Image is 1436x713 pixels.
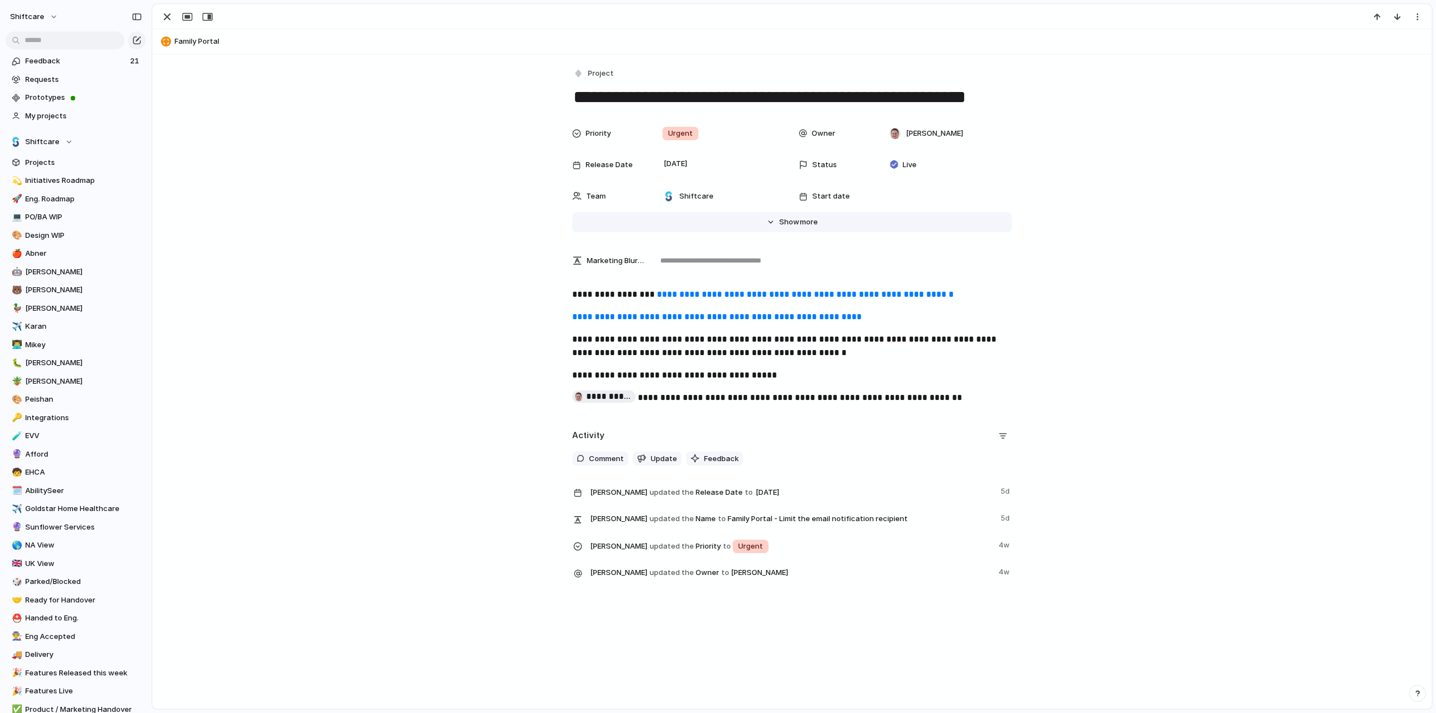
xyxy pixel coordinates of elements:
button: 🌎 [10,540,21,551]
div: 👨‍🏭 [12,630,20,643]
button: 🔑 [10,412,21,424]
div: 🚀Eng. Roadmap [6,191,146,208]
button: 🗓️ [10,485,21,496]
a: 🐻[PERSON_NAME] [6,282,146,298]
span: [PERSON_NAME] [590,513,647,525]
a: 🧪EVV [6,427,146,444]
span: [DATE] [753,486,783,499]
div: 🤝 [12,594,20,606]
span: Priority [590,537,992,554]
span: Family Portal [174,36,1426,47]
span: Project [588,68,614,79]
button: 🚚 [10,649,21,660]
button: shiftcare [5,8,64,26]
span: [DATE] [661,157,691,171]
a: 🍎Abner [6,245,146,262]
span: Release Date [586,159,633,171]
div: 🎲 [12,576,20,588]
button: 🔮 [10,522,21,533]
button: 🎲 [10,576,21,587]
a: ✈️Goldstar Home Healthcare [6,500,146,517]
a: 🐛[PERSON_NAME] [6,355,146,371]
span: EVV [25,430,142,441]
div: 🎨 [12,229,20,242]
button: 🍎 [10,248,21,259]
span: updated the [650,541,694,552]
a: 💻PO/BA WIP [6,209,146,226]
div: 🤝Ready for Handover [6,592,146,609]
a: 🎉Features Live [6,683,146,700]
span: to [745,487,753,498]
span: Shiftcare [25,136,59,148]
a: 🚚Delivery [6,646,146,663]
span: Show [779,217,799,228]
button: 🔮 [10,449,21,460]
span: Release Date [590,484,994,500]
button: 🎨 [10,394,21,405]
a: Projects [6,154,146,171]
a: ⛑️Handed to Eng. [6,610,146,627]
div: 💻 [12,211,20,224]
div: 🔑 [12,411,20,424]
a: 🤖[PERSON_NAME] [6,264,146,280]
span: Update [651,453,677,464]
span: [PERSON_NAME] [590,487,647,498]
span: Prototypes [25,92,142,103]
button: ✈️ [10,503,21,514]
span: [PERSON_NAME] [25,284,142,296]
span: Eng. Roadmap [25,194,142,205]
span: Parked/Blocked [25,576,142,587]
a: Prototypes [6,89,146,106]
span: Integrations [25,412,142,424]
a: Requests [6,71,146,88]
button: Comment [572,452,628,466]
div: ✈️ [12,503,20,516]
span: Status [812,159,837,171]
a: 🎨Design WIP [6,227,146,244]
button: 🎉 [10,686,21,697]
span: updated the [650,513,694,525]
div: 🧒 [12,466,20,479]
span: 5d [1001,484,1012,497]
a: 🎲Parked/Blocked [6,573,146,590]
div: 👨‍🏭Eng Accepted [6,628,146,645]
span: Features Released this week [25,668,142,679]
button: ⛑️ [10,613,21,624]
span: Start date [812,191,850,202]
span: Features Live [25,686,142,697]
button: 👨‍🏭 [10,631,21,642]
button: 🧒 [10,467,21,478]
div: 🎨Peishan [6,391,146,408]
span: Goldstar Home Healthcare [25,503,142,514]
button: Family Portal [158,33,1426,50]
span: Urgent [668,128,693,139]
div: 🪴[PERSON_NAME] [6,373,146,390]
button: 🤖 [10,266,21,278]
span: 5d [1001,510,1012,524]
a: 👨‍💻Mikey [6,337,146,353]
div: ✈️ [12,320,20,333]
button: 💻 [10,211,21,223]
button: Showmore [572,212,1012,232]
span: Shiftcare [679,191,714,202]
div: 🧒EHCA [6,464,146,481]
a: 🇬🇧UK View [6,555,146,572]
span: Projects [25,157,142,168]
span: to [718,513,726,525]
span: My projects [25,111,142,122]
span: 4w [998,564,1012,578]
div: 🪴 [12,375,20,388]
span: [PERSON_NAME] [590,567,647,578]
button: Shiftcare [6,134,146,150]
div: 🤖 [12,265,20,278]
span: Handed to Eng. [25,613,142,624]
span: Eng Accepted [25,631,142,642]
span: to [723,541,731,552]
div: ✈️Karan [6,318,146,335]
span: Afford [25,449,142,460]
